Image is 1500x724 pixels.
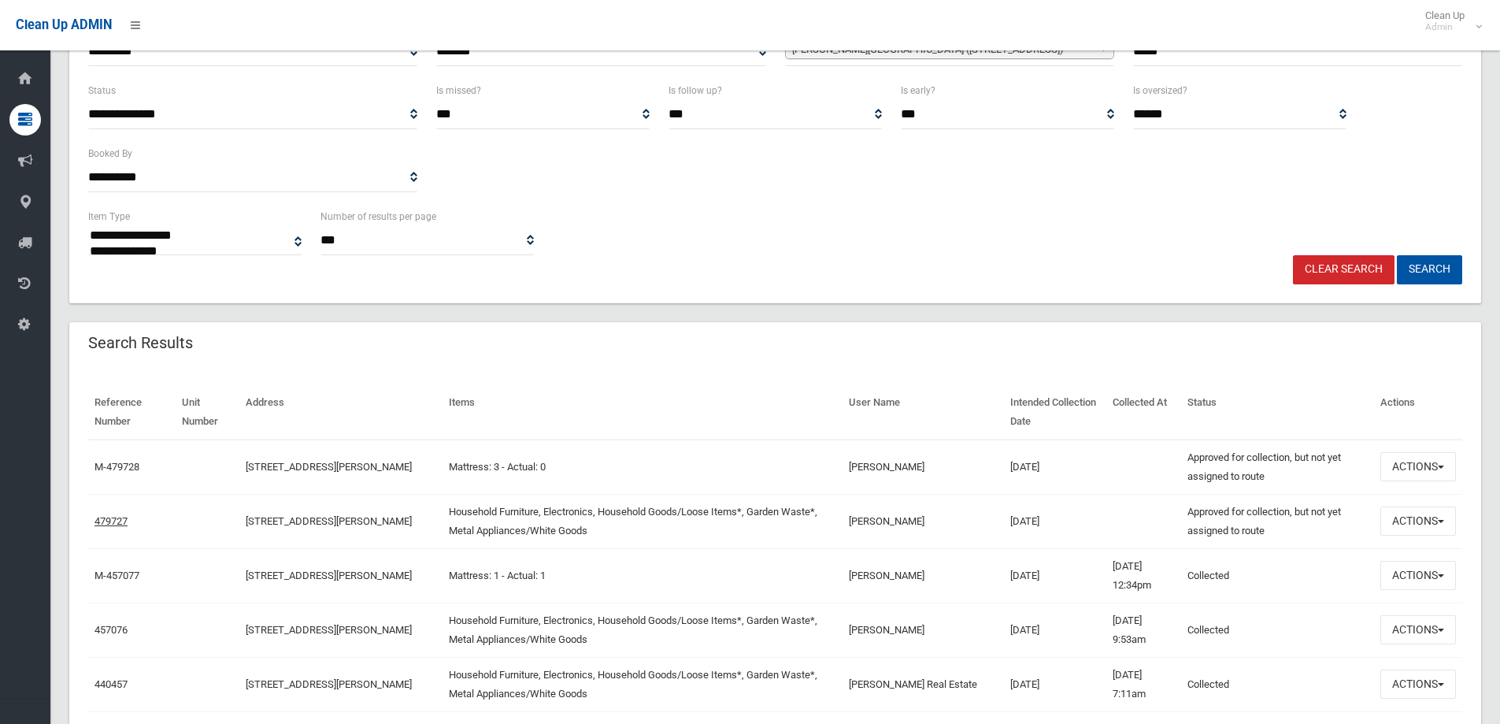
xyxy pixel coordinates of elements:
th: User Name [843,385,1003,440]
td: [DATE] 12:34pm [1106,548,1181,603]
td: [DATE] [1004,657,1107,711]
a: [STREET_ADDRESS][PERSON_NAME] [246,624,412,636]
td: [PERSON_NAME] [843,440,1003,495]
td: Household Furniture, Electronics, Household Goods/Loose Items*, Garden Waste*, Metal Appliances/W... [443,494,843,548]
button: Actions [1380,507,1456,536]
a: [STREET_ADDRESS][PERSON_NAME] [246,515,412,527]
button: Search [1397,255,1462,284]
label: Is early? [901,82,935,99]
button: Actions [1380,561,1456,590]
td: Household Furniture, Electronics, Household Goods/Loose Items*, Garden Waste*, Metal Appliances/W... [443,603,843,657]
td: [DATE] 7:11am [1106,657,1181,711]
label: Item Type [88,208,130,225]
button: Actions [1380,670,1456,699]
button: Actions [1380,615,1456,644]
th: Status [1181,385,1374,440]
th: Unit Number [176,385,239,440]
header: Search Results [69,328,212,358]
a: 457076 [94,624,128,636]
a: [STREET_ADDRESS][PERSON_NAME] [246,461,412,473]
td: [PERSON_NAME] [843,494,1003,548]
span: Clean Up ADMIN [16,17,112,32]
td: Approved for collection, but not yet assigned to route [1181,440,1374,495]
a: [STREET_ADDRESS][PERSON_NAME] [246,570,412,581]
th: Items [443,385,843,440]
td: Collected [1181,657,1374,711]
span: Clean Up [1417,9,1480,33]
td: Mattress: 3 - Actual: 0 [443,440,843,495]
th: Collected At [1106,385,1181,440]
th: Intended Collection Date [1004,385,1107,440]
a: 440457 [94,678,128,690]
td: [DATE] 9:53am [1106,603,1181,657]
a: [STREET_ADDRESS][PERSON_NAME] [246,678,412,690]
label: Is missed? [436,82,481,99]
a: Clear Search [1293,255,1394,284]
small: Admin [1425,21,1465,33]
label: Number of results per page [320,208,436,225]
td: Collected [1181,548,1374,603]
td: [DATE] [1004,603,1107,657]
td: [DATE] [1004,494,1107,548]
button: Actions [1380,452,1456,481]
td: [DATE] [1004,440,1107,495]
td: Mattress: 1 - Actual: 1 [443,548,843,603]
td: [PERSON_NAME] [843,603,1003,657]
a: M-479728 [94,461,139,473]
label: Status [88,82,116,99]
td: Collected [1181,603,1374,657]
td: [DATE] [1004,548,1107,603]
th: Actions [1374,385,1462,440]
a: 479727 [94,515,128,527]
td: Approved for collection, but not yet assigned to route [1181,494,1374,548]
th: Reference Number [88,385,176,440]
td: [PERSON_NAME] Real Estate [843,657,1003,711]
label: Is oversized? [1133,82,1187,99]
td: Household Furniture, Electronics, Household Goods/Loose Items*, Garden Waste*, Metal Appliances/W... [443,657,843,711]
a: M-457077 [94,570,139,581]
td: [PERSON_NAME] [843,548,1003,603]
label: Is follow up? [669,82,722,99]
th: Address [239,385,443,440]
label: Booked By [88,145,132,162]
